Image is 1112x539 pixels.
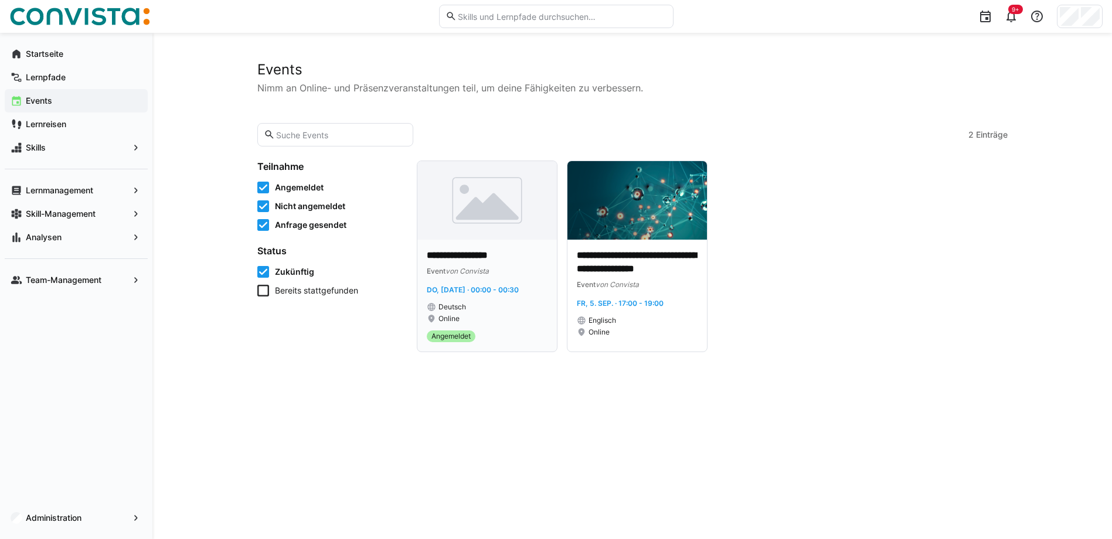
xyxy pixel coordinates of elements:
span: Deutsch [438,302,466,312]
input: Suche Events [275,129,407,140]
h4: Teilnahme [257,161,403,172]
span: Zukünftig [275,266,314,278]
span: Do, [DATE] · 00:00 - 00:30 [427,285,519,294]
span: Nicht angemeldet [275,200,345,212]
span: Anfrage gesendet [275,219,346,231]
span: Angemeldet [275,182,324,193]
span: Online [438,314,460,323]
span: Event [577,280,596,289]
span: von Convista [446,267,489,275]
span: Fr, 5. Sep. · 17:00 - 19:00 [577,299,664,308]
span: 2 [968,129,974,141]
span: Online [589,328,610,337]
img: image [417,161,557,240]
h2: Events [257,61,1008,79]
span: von Convista [596,280,639,289]
span: Bereits stattgefunden [275,285,358,296]
p: Nimm an Online- und Präsenzveranstaltungen teil, um deine Fähigkeiten zu verbessern. [257,81,1008,95]
span: Englisch [589,316,616,325]
input: Skills und Lernpfade durchsuchen… [457,11,666,22]
span: Event [427,267,446,275]
h4: Status [257,245,403,257]
span: Angemeldet [431,332,471,341]
img: image [567,161,707,240]
span: Einträge [976,129,1008,141]
span: 9+ [1012,6,1019,13]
